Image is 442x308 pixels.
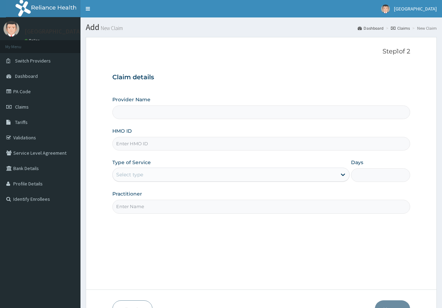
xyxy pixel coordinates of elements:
span: Dashboard [15,73,38,79]
span: Switch Providers [15,58,51,64]
li: New Claim [411,25,437,31]
div: Select type [116,171,143,178]
label: Type of Service [112,159,151,166]
span: Tariffs [15,119,28,125]
a: Dashboard [358,25,384,31]
label: Days [351,159,363,166]
span: Claims [15,104,29,110]
h1: Add [86,23,437,32]
p: [GEOGRAPHIC_DATA] [24,28,82,35]
a: Online [24,38,41,43]
input: Enter Name [112,200,410,213]
span: [GEOGRAPHIC_DATA] [394,6,437,12]
a: Claims [391,25,410,31]
img: User Image [381,5,390,13]
img: User Image [3,21,19,37]
label: Practitioner [112,190,142,197]
label: Provider Name [112,96,150,103]
input: Enter HMO ID [112,137,410,151]
h3: Claim details [112,74,410,81]
small: New Claim [99,25,123,31]
label: HMO ID [112,127,132,134]
p: Step 1 of 2 [112,48,410,56]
